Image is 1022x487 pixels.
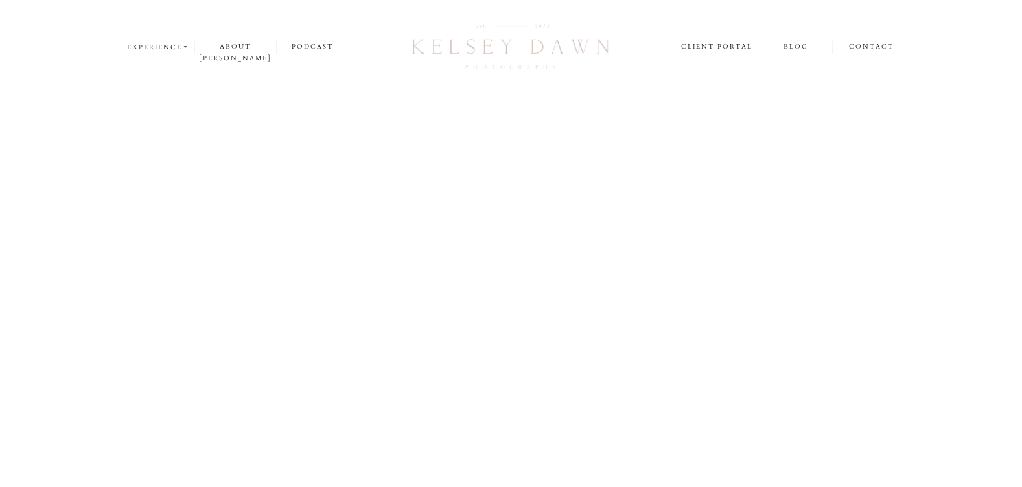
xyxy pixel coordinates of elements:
[195,41,276,53] a: about [PERSON_NAME]
[681,41,754,54] a: client portal
[761,41,831,53] a: blog
[127,41,190,53] a: experience
[849,41,894,54] a: contact
[277,41,348,53] a: podcast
